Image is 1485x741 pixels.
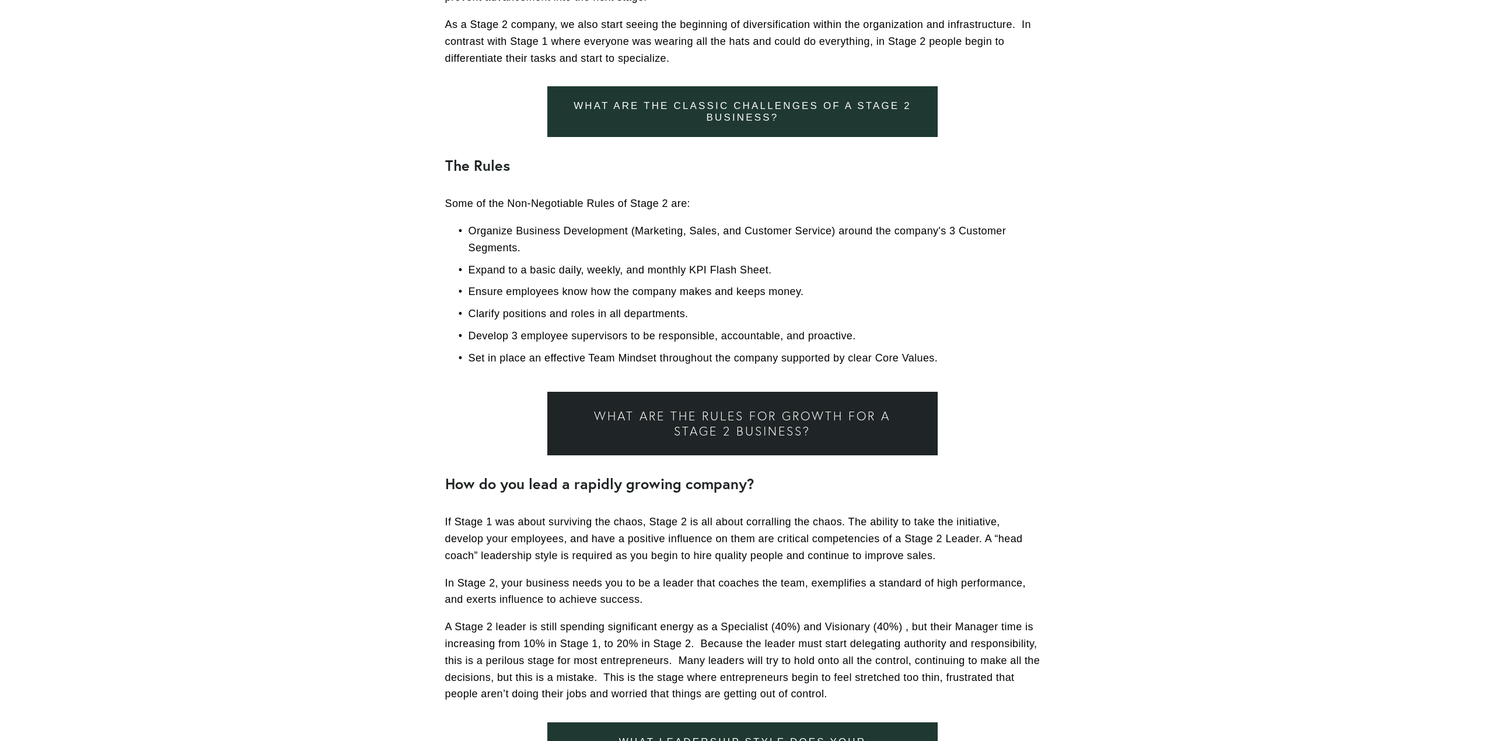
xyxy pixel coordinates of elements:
[469,305,1040,322] p: Clarify positions and roles in all departments.
[469,283,1040,300] p: Ensure employees know how the company makes and keeps money.
[445,156,510,175] strong: The Rules
[445,619,1040,703] p: A Stage 2 leader is still spending significant energy as a Specialist (40%) and Visionary (40%) ,...
[445,575,1040,609] p: In Stage 2, your business needs you to be a leader that coaches the team, exemplifies a standard ...
[469,223,1040,257] p: Organize Business Development (Marketing, Sales, and Customer Service) around the company's 3 Cus...
[547,392,938,456] a: What are the rules for growth for a Stage 2 business?
[547,86,938,137] a: What are the classic challenges of a Stage 2 business?
[469,328,1040,345] p: Develop 3 employee supervisors to be responsible, accountable, and proactive.
[469,350,1040,367] p: Set in place an effective Team Mindset throughout the company supported by clear Core Values.
[469,262,1040,279] p: Expand to a basic daily, weekly, and monthly KPI Flash Sheet.
[445,514,1040,564] p: If Stage 1 was about surviving the chaos, Stage 2 is all about corralling the chaos. The ability ...
[445,195,1040,212] p: Some of the Non-Negotiable Rules of Stage 2 are:
[445,16,1040,66] p: As a Stage 2 company, we also start seeing the beginning of diversification within the organizati...
[445,474,754,493] strong: How do you lead a rapidly growing company?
